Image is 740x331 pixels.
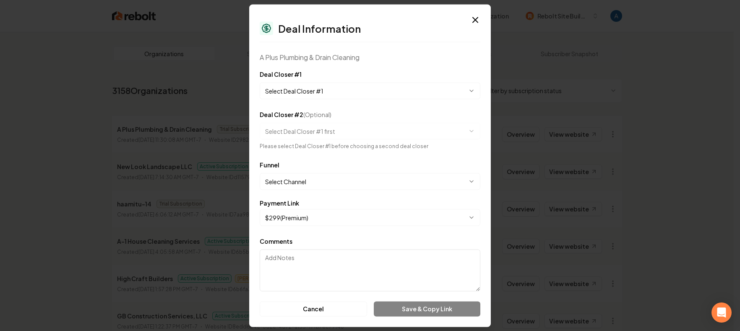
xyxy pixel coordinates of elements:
label: Deal Closer #1 [260,70,302,78]
span: (Optional) [303,110,331,118]
div: A Plus Plumbing & Drain Cleaning [260,52,480,62]
label: Payment Link [260,200,299,206]
label: Funnel [260,161,279,168]
div: Please select Deal Closer #1 before choosing a second deal closer [260,143,480,149]
h2: Deal Information [278,23,361,33]
button: Cancel [260,301,367,316]
label: Comments [260,237,292,245]
label: Deal Closer #2 [260,110,331,118]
